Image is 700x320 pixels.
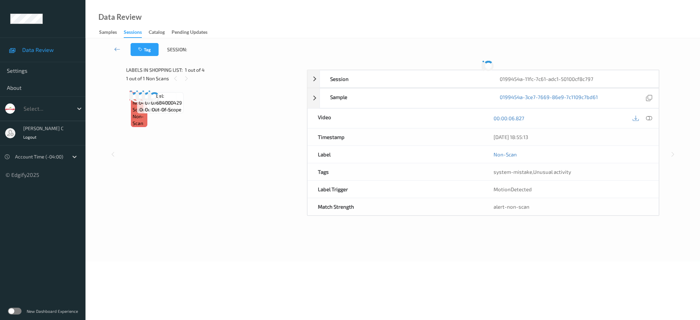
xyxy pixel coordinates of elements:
span: 1 out of 4 [185,67,205,73]
div: Session0199454a-11fc-7c61-adc1-50100cf8c797 [307,70,659,88]
div: Sample [320,88,489,108]
div: 0199454a-11fc-7c61-adc1-50100cf8c797 [489,70,659,87]
div: Label [308,146,483,163]
div: [DATE] 18:55:13 [494,134,648,140]
div: Match Strength [308,198,483,215]
span: , [494,169,571,175]
a: Sessions [124,28,149,38]
a: Catalog [149,28,172,37]
a: 0199454a-3ce7-7669-86e9-7c1109c7bd61 [500,94,598,103]
span: out-of-scope [139,106,169,113]
span: Unusual activity [533,169,571,175]
a: Pending Updates [172,28,214,37]
div: Timestamp [308,128,483,145]
div: Session [320,70,489,87]
span: Session: [167,46,187,53]
div: Sessions [124,29,142,38]
a: 00:00:06.827 [494,115,524,122]
div: Label Trigger [308,181,483,198]
span: out-of-scope [152,106,181,113]
div: Sample0199454a-3ce7-7669-86e9-7c1109c7bd61 [307,88,659,108]
div: Video [308,109,483,128]
span: system-mistake [494,169,532,175]
button: Tag [131,43,159,56]
span: out-of-scope [145,106,175,113]
span: non-scan [133,113,146,127]
div: Tags [308,163,483,180]
div: Catalog [149,29,165,37]
span: Label: 07684000429 [151,93,182,106]
div: Pending Updates [172,29,207,37]
span: Label: Non-Scan [133,93,146,113]
div: alert-non-scan [494,203,648,210]
span: Labels in shopping list: [126,67,183,73]
div: 1 out of 1 Non Scans [126,74,302,83]
div: Data Review [98,14,142,20]
div: Samples [99,29,117,37]
div: MotionDetected [483,181,659,198]
a: Samples [99,28,124,37]
a: Non-Scan [494,151,517,158]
